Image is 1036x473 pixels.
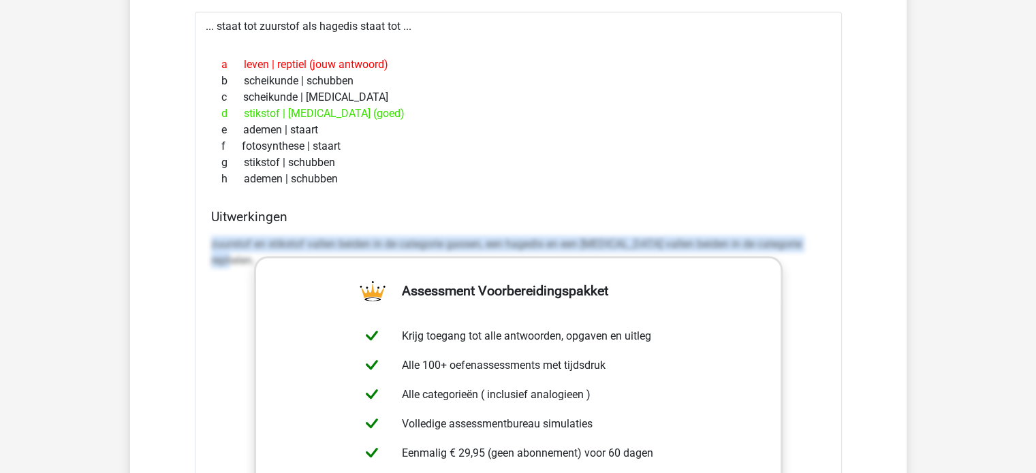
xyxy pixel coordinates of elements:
span: b [221,73,244,89]
div: leven | reptiel (jouw antwoord) [211,56,826,73]
div: scheikunde | [MEDICAL_DATA] [211,89,826,105]
span: h [221,171,244,187]
div: stikstof | schubben [211,154,826,171]
span: f [221,138,242,154]
div: ademen | staart [211,122,826,138]
div: stikstof | [MEDICAL_DATA] (goed) [211,105,826,122]
div: ademen | schubben [211,171,826,187]
div: scheikunde | schubben [211,73,826,89]
h4: Uitwerkingen [211,209,826,225]
div: fotosynthese | staart [211,138,826,154]
span: d [221,105,244,122]
span: g [221,154,244,171]
p: zuurstof en stikstof vallen beiden in de categorie gassen, een hagedis en een [MEDICAL_DATA] vall... [211,236,826,269]
span: a [221,56,244,73]
span: c [221,89,243,105]
span: e [221,122,243,138]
